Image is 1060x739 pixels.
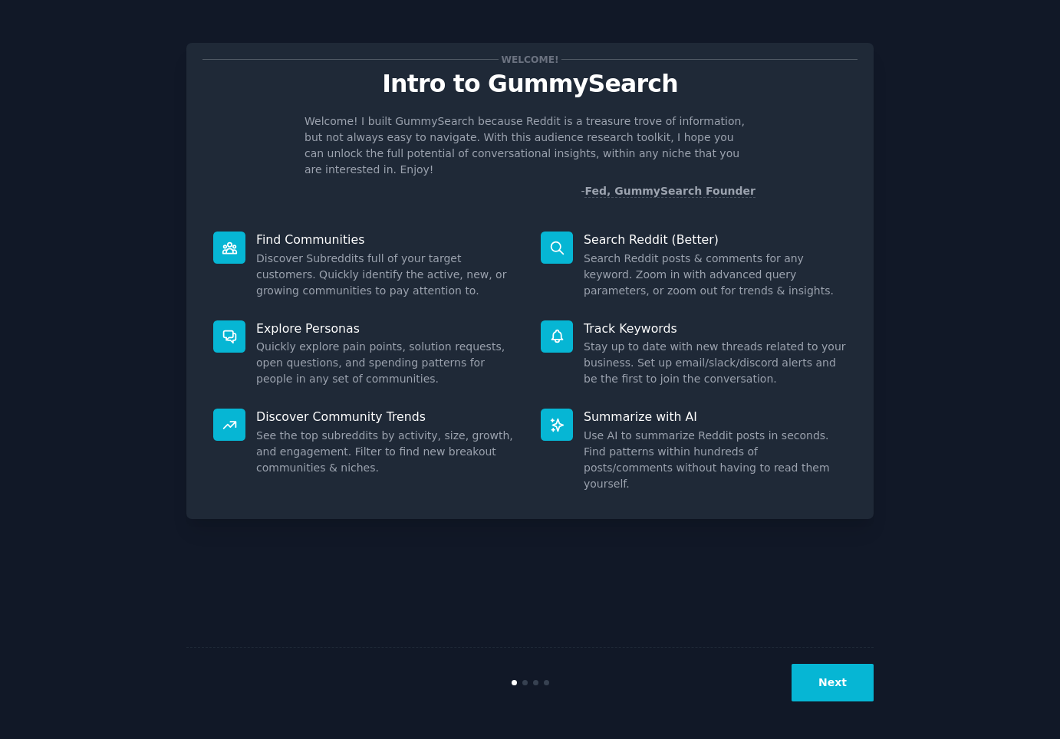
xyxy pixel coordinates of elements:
p: Search Reddit (Better) [584,232,847,248]
div: - [581,183,755,199]
dd: Stay up to date with new threads related to your business. Set up email/slack/discord alerts and ... [584,339,847,387]
dd: Use AI to summarize Reddit posts in seconds. Find patterns within hundreds of posts/comments with... [584,428,847,492]
p: Welcome! I built GummySearch because Reddit is a treasure trove of information, but not always ea... [305,113,755,178]
p: Summarize with AI [584,409,847,425]
p: Discover Community Trends [256,409,519,425]
a: Fed, GummySearch Founder [584,185,755,198]
p: Intro to GummySearch [202,71,858,97]
dd: Quickly explore pain points, solution requests, open questions, and spending patterns for people ... [256,339,519,387]
span: Welcome! [499,51,561,67]
dd: See the top subreddits by activity, size, growth, and engagement. Filter to find new breakout com... [256,428,519,476]
button: Next [792,664,874,701]
p: Track Keywords [584,320,847,337]
dd: Discover Subreddits full of your target customers. Quickly identify the active, new, or growing c... [256,251,519,299]
dd: Search Reddit posts & comments for any keyword. Zoom in with advanced query parameters, or zoom o... [584,251,847,299]
p: Find Communities [256,232,519,248]
p: Explore Personas [256,320,519,337]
